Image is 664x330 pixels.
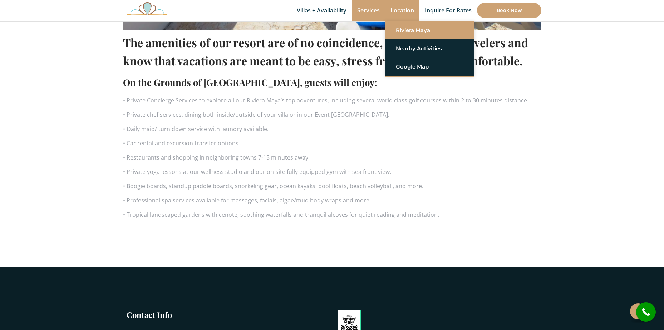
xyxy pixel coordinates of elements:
[123,33,541,70] h1: The amenities of our resort are of no coincidence, for we too are travelers and know that vacatio...
[123,209,541,220] p: • Tropical landscaped gardens with cenote, soothing waterfalls and tranquil alcoves for quiet rea...
[123,95,541,106] p: • Private Concierge Services to explore all our Riviera Maya’s top adventures, including several ...
[396,24,464,37] a: Riviera Maya
[123,75,541,90] h2: On the Grounds of [GEOGRAPHIC_DATA], guests will enjoy:
[636,302,656,322] a: call
[638,304,654,320] i: call
[123,109,541,120] p: • Private chef services, dining both inside/outside of your villa or in our Event [GEOGRAPHIC_DATA].
[123,124,541,134] p: • Daily maid/ turn down service with laundry available.
[396,60,464,73] a: Google Map
[396,42,464,55] a: Nearby Activities
[123,181,541,191] p: • Boogie boards, standup paddle boards, snorkeling gear, ocean kayaks, pool floats, beach volleyb...
[477,3,541,18] a: Book Now
[123,166,541,177] p: • Private yoga lessons at our wellness studio and our on-site fully equipped gym with sea front v...
[123,152,541,163] p: • Restaurants and shopping in neighboring towns 7-15 minutes away.
[123,138,541,149] p: • Car rental and excursion transfer options.
[123,2,172,15] img: Awesome Logo
[127,309,220,320] h3: Contact Info
[123,195,541,206] p: • Professional spa services available for massages, facials, algae/mud body wraps and more.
